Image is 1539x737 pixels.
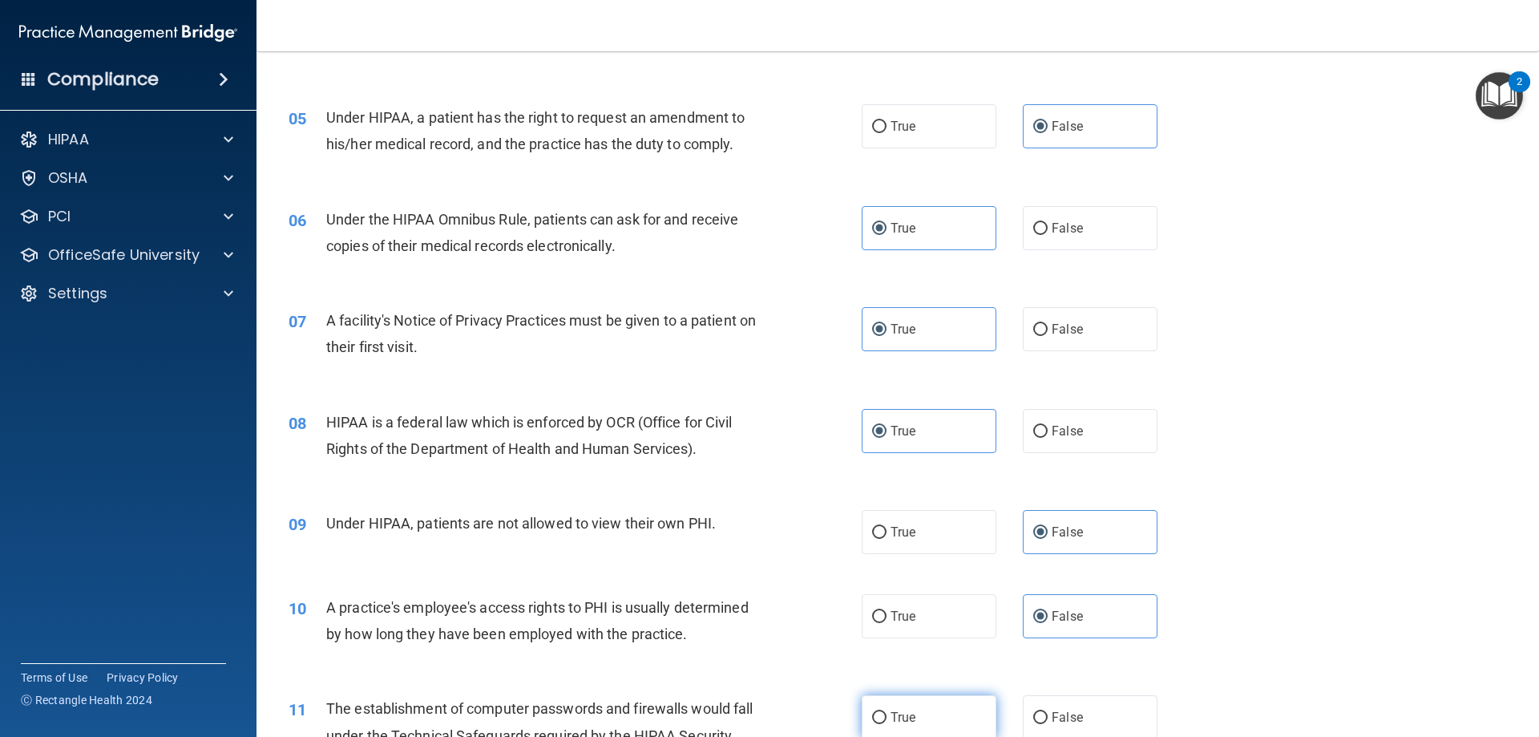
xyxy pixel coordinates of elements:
a: Privacy Policy [107,670,179,686]
span: Under HIPAA, a patient has the right to request an amendment to his/her medical record, and the p... [326,109,745,152]
span: Ⓒ Rectangle Health 2024 [21,692,152,708]
span: True [891,221,915,236]
a: Settings [19,284,233,303]
input: False [1033,611,1048,623]
h4: Compliance [47,68,159,91]
span: False [1052,524,1083,540]
input: True [872,223,887,235]
img: PMB logo [19,17,237,49]
a: HIPAA [19,130,233,149]
p: OfficeSafe University [48,245,200,265]
span: False [1052,119,1083,134]
span: 06 [289,211,306,230]
span: Under the HIPAA Omnibus Rule, patients can ask for and receive copies of their medical records el... [326,211,738,254]
span: True [891,322,915,337]
span: False [1052,710,1083,725]
div: 2 [1517,82,1522,103]
a: PCI [19,207,233,226]
input: True [872,527,887,539]
span: 09 [289,515,306,534]
span: 11 [289,700,306,719]
p: HIPAA [48,130,89,149]
span: False [1052,322,1083,337]
a: Terms of Use [21,670,87,686]
span: 10 [289,599,306,618]
span: 08 [289,414,306,433]
input: False [1033,712,1048,724]
span: 07 [289,312,306,331]
input: True [872,121,887,133]
span: True [891,119,915,134]
a: OfficeSafe University [19,245,233,265]
input: True [872,611,887,623]
input: True [872,426,887,438]
span: A practice's employee's access rights to PHI is usually determined by how long they have been emp... [326,599,749,642]
span: HIPAA is a federal law which is enforced by OCR (Office for Civil Rights of the Department of Hea... [326,414,733,457]
input: False [1033,324,1048,336]
span: True [891,423,915,439]
p: OSHA [48,168,88,188]
span: True [891,609,915,624]
span: A facility's Notice of Privacy Practices must be given to a patient on their first visit. [326,312,756,355]
span: Under HIPAA, patients are not allowed to view their own PHI. [326,515,716,532]
span: True [891,710,915,725]
input: False [1033,527,1048,539]
input: False [1033,223,1048,235]
span: False [1052,609,1083,624]
span: False [1052,221,1083,236]
span: False [1052,423,1083,439]
input: False [1033,426,1048,438]
input: True [872,324,887,336]
span: True [891,524,915,540]
input: False [1033,121,1048,133]
p: PCI [48,207,71,226]
input: True [872,712,887,724]
span: 05 [289,109,306,128]
button: Open Resource Center, 2 new notifications [1476,72,1523,119]
p: Settings [48,284,107,303]
a: OSHA [19,168,233,188]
